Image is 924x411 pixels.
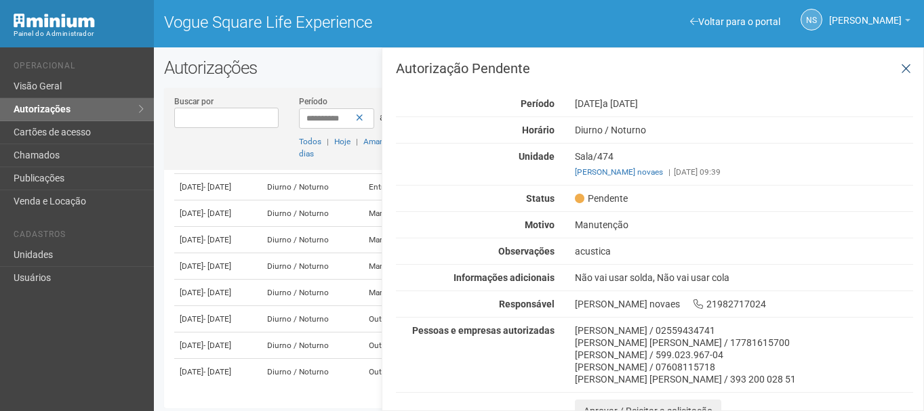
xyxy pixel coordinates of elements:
[801,9,822,30] a: NS
[829,17,910,28] a: [PERSON_NAME]
[396,62,913,75] h3: Autorização Pendente
[380,112,385,123] span: a
[454,272,555,283] strong: Informações adicionais
[565,98,923,110] div: [DATE]
[412,325,555,336] strong: Pessoas e empresas autorizadas
[203,367,231,376] span: - [DATE]
[203,182,231,192] span: - [DATE]
[327,137,329,146] span: |
[829,2,902,26] span: Nicolle Silva
[262,227,363,253] td: Diurno / Noturno
[519,151,555,162] strong: Unidade
[203,314,231,324] span: - [DATE]
[498,246,555,257] strong: Observações
[174,253,262,280] td: [DATE]
[299,137,321,146] a: Todos
[565,219,923,231] div: Manutenção
[203,288,231,297] span: - [DATE]
[525,219,555,230] strong: Motivo
[203,209,231,218] span: - [DATE]
[565,245,923,257] div: acustica
[363,174,441,200] td: Entrega
[262,332,363,359] td: Diurno / Noturno
[363,200,441,227] td: Manutenção
[668,167,670,177] span: |
[164,14,529,31] h1: Vogue Square Life Experience
[690,16,780,27] a: Voltar para o portal
[575,192,628,204] span: Pendente
[363,332,441,359] td: Outros
[363,227,441,253] td: Manutenção
[174,306,262,332] td: [DATE]
[262,253,363,280] td: Diurno / Noturno
[363,280,441,306] td: Manutenção
[575,324,913,337] div: [PERSON_NAME] / 02559434741
[14,28,144,40] div: Painel do Administrador
[203,261,231,271] span: - [DATE]
[262,280,363,306] td: Diurno / Noturno
[565,272,923,284] div: Não vai usar solda, Não vai usar cola
[363,253,441,280] td: Manutenção
[203,341,231,350] span: - [DATE]
[363,306,441,332] td: Outros
[575,373,913,385] div: [PERSON_NAME] [PERSON_NAME] / 393 200 028 51
[262,359,363,385] td: Diurno / Noturno
[603,98,638,109] span: a [DATE]
[262,174,363,200] td: Diurno / Noturno
[164,58,914,78] h2: Autorizações
[565,150,923,178] div: Sala/474
[174,174,262,200] td: [DATE]
[174,280,262,306] td: [DATE]
[575,349,913,361] div: [PERSON_NAME] / 599.023.967-04
[14,61,144,75] li: Operacional
[575,337,913,349] div: [PERSON_NAME] [PERSON_NAME] / 17781615700
[363,137,393,146] a: Amanhã
[174,332,262,359] td: [DATE]
[499,299,555,309] strong: Responsável
[334,137,350,146] a: Hoje
[575,361,913,373] div: [PERSON_NAME] / 07608115718
[363,359,441,385] td: Outros
[203,235,231,244] span: - [DATE]
[174,359,262,385] td: [DATE]
[299,95,327,108] label: Período
[522,125,555,135] strong: Horário
[521,98,555,109] strong: Período
[356,137,358,146] span: |
[174,227,262,253] td: [DATE]
[14,230,144,244] li: Cadastros
[565,124,923,136] div: Diurno / Noturno
[565,298,923,310] div: [PERSON_NAME] novaes 21982717024
[174,200,262,227] td: [DATE]
[575,166,913,178] div: [DATE] 09:39
[262,306,363,332] td: Diurno / Noturno
[526,193,555,204] strong: Status
[174,95,214,108] label: Buscar por
[262,200,363,227] td: Diurno / Noturno
[575,167,663,177] a: [PERSON_NAME] novaes
[14,14,95,28] img: Minium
